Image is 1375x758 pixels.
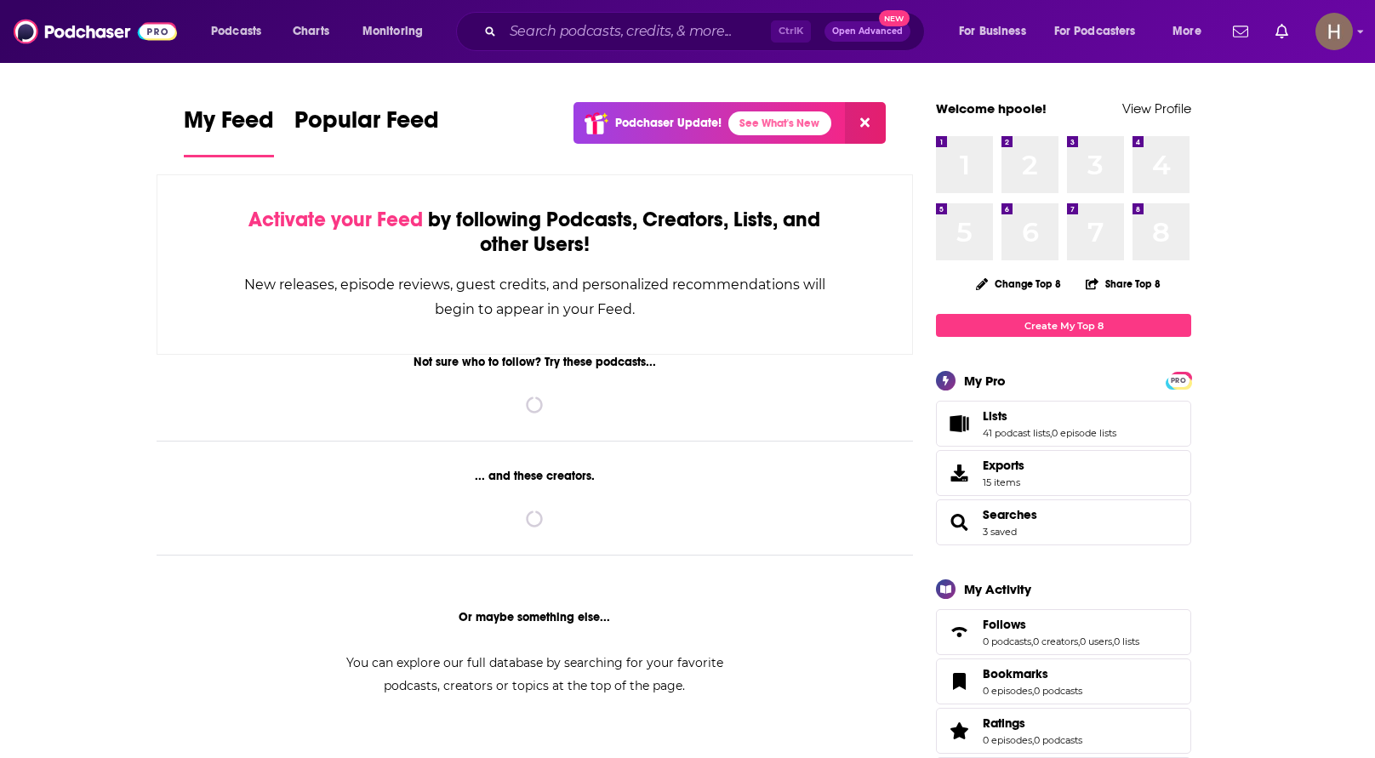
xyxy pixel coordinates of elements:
div: Search podcasts, credits, & more... [472,12,941,51]
button: open menu [351,18,445,45]
span: Exports [983,458,1024,473]
a: See What's New [728,111,831,135]
span: For Podcasters [1054,20,1136,43]
a: Show notifications dropdown [1269,17,1295,46]
a: Lists [942,412,976,436]
a: 0 lists [1114,635,1139,647]
a: Searches [983,507,1037,522]
a: PRO [1168,373,1189,386]
span: , [1050,427,1052,439]
span: Monitoring [362,20,423,43]
span: , [1078,635,1080,647]
div: by following Podcasts, Creators, Lists, and other Users! [242,208,827,257]
button: Change Top 8 [966,273,1071,294]
p: Podchaser Update! [615,116,722,130]
span: , [1031,635,1033,647]
span: Podcasts [211,20,261,43]
img: User Profile [1315,13,1353,50]
a: 0 users [1080,635,1112,647]
a: Searches [942,510,976,534]
a: Show notifications dropdown [1226,17,1255,46]
a: Ratings [942,719,976,743]
div: New releases, episode reviews, guest credits, and personalized recommendations will begin to appe... [242,272,827,322]
span: More [1172,20,1201,43]
a: Bookmarks [983,666,1082,681]
span: Exports [942,461,976,485]
span: My Feed [184,105,274,145]
a: 3 saved [983,526,1017,538]
a: 0 podcasts [1034,734,1082,746]
span: Ratings [936,708,1191,754]
button: Show profile menu [1315,13,1353,50]
a: Charts [282,18,339,45]
span: Follows [936,609,1191,655]
span: Open Advanced [832,27,903,36]
a: 0 podcasts [1034,685,1082,697]
a: Follows [942,620,976,644]
a: 0 episodes [983,734,1032,746]
span: Logged in as hpoole [1315,13,1353,50]
a: Follows [983,617,1139,632]
a: 0 creators [1033,635,1078,647]
a: Create My Top 8 [936,314,1191,337]
div: My Activity [964,581,1031,597]
span: PRO [1168,374,1189,387]
div: ... and these creators. [157,469,913,483]
a: Exports [936,450,1191,496]
div: You can explore our full database by searching for your favorite podcasts, creators or topics at ... [325,652,744,698]
span: 15 items [983,476,1024,488]
a: Ratings [983,715,1082,731]
div: Not sure who to follow? Try these podcasts... [157,355,913,369]
a: Lists [983,408,1116,424]
a: 0 podcasts [983,635,1031,647]
a: 0 episode lists [1052,427,1116,439]
span: Charts [293,20,329,43]
button: open menu [199,18,283,45]
span: Ratings [983,715,1025,731]
button: Open AdvancedNew [824,21,910,42]
span: Bookmarks [983,666,1048,681]
button: open menu [1161,18,1223,45]
input: Search podcasts, credits, & more... [503,18,771,45]
a: My Feed [184,105,274,157]
span: Activate your Feed [248,207,423,232]
a: Welcome hpoole! [936,100,1047,117]
span: For Business [959,20,1026,43]
span: New [879,10,910,26]
div: Or maybe something else... [157,610,913,624]
span: , [1032,685,1034,697]
button: open menu [947,18,1047,45]
span: Lists [983,408,1007,424]
span: Bookmarks [936,658,1191,704]
span: Lists [936,401,1191,447]
span: Searches [936,499,1191,545]
span: Popular Feed [294,105,439,145]
img: Podchaser - Follow, Share and Rate Podcasts [14,15,177,48]
a: 0 episodes [983,685,1032,697]
span: , [1032,734,1034,746]
a: Popular Feed [294,105,439,157]
span: Ctrl K [771,20,811,43]
a: View Profile [1122,100,1191,117]
a: Bookmarks [942,670,976,693]
span: , [1112,635,1114,647]
button: Share Top 8 [1085,267,1161,300]
button: open menu [1043,18,1161,45]
div: My Pro [964,373,1006,389]
span: Follows [983,617,1026,632]
a: 41 podcast lists [983,427,1050,439]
